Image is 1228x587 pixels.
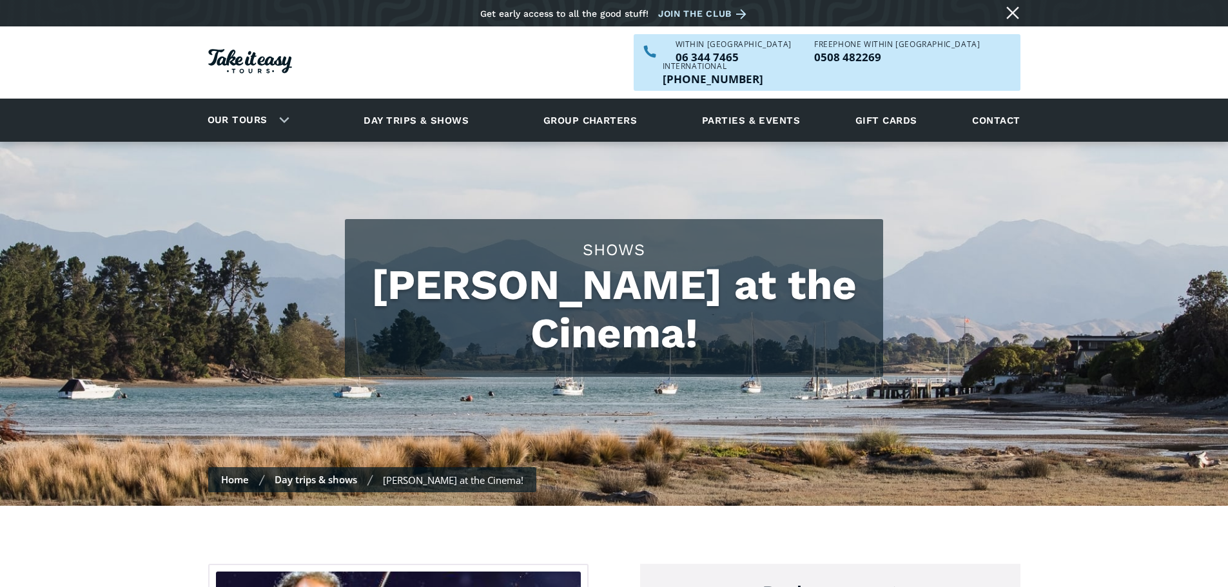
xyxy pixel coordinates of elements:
a: Group charters [527,102,653,138]
a: Contact [966,102,1026,138]
a: Day trips & shows [347,102,485,138]
h2: Shows [358,238,870,261]
p: [PHONE_NUMBER] [663,73,763,84]
h1: [PERSON_NAME] at the Cinema! [358,261,870,358]
a: Close message [1002,3,1023,23]
a: Day trips & shows [275,473,357,486]
a: Our tours [198,105,277,135]
a: Call us freephone within NZ on 0508482269 [814,52,980,63]
p: 06 344 7465 [676,52,792,63]
p: 0508 482269 [814,52,980,63]
a: Home [221,473,249,486]
div: WITHIN [GEOGRAPHIC_DATA] [676,41,792,48]
div: International [663,63,763,70]
img: Take it easy Tours logo [208,49,292,73]
a: Parties & events [696,102,806,138]
a: Homepage [208,43,292,83]
div: Freephone WITHIN [GEOGRAPHIC_DATA] [814,41,980,48]
div: [PERSON_NAME] at the Cinema! [383,474,523,486]
div: Get early access to all the good stuff! [480,8,648,19]
nav: Breadcrumbs [208,467,536,492]
div: Our tours [192,102,300,138]
a: Call us outside of NZ on +6463447465 [663,73,763,84]
a: Call us within NZ on 063447465 [676,52,792,63]
a: Join the club [658,6,751,22]
a: Gift cards [849,102,924,138]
